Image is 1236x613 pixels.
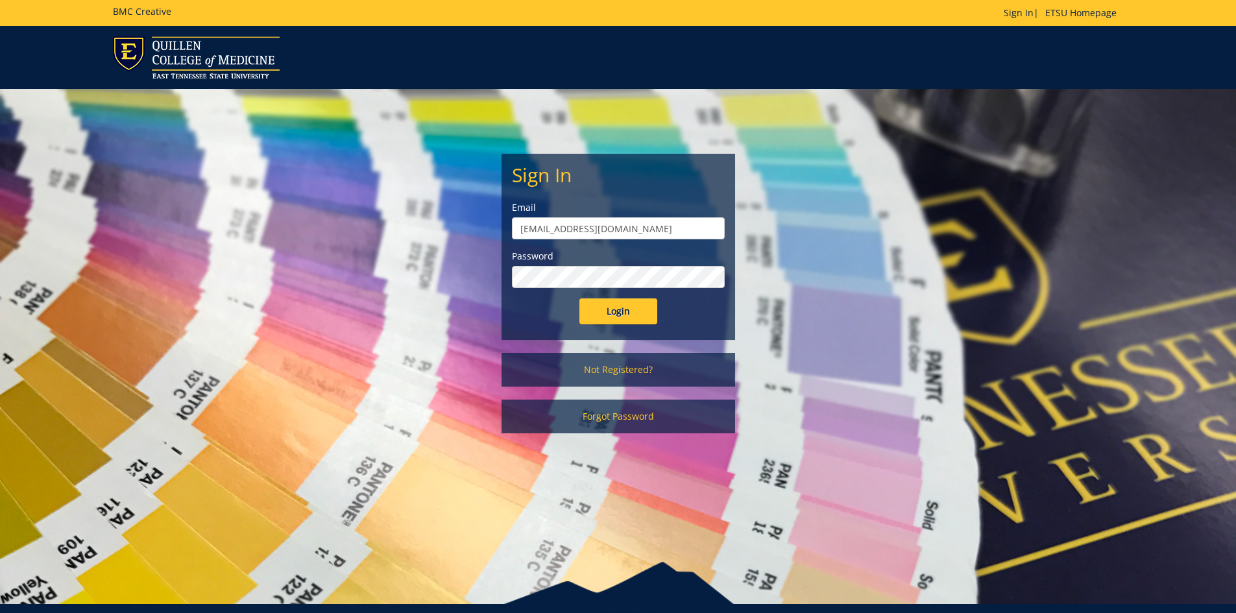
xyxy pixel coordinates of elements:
a: Sign In [1004,6,1034,19]
h2: Sign In [512,164,725,186]
a: Not Registered? [502,353,735,387]
a: Forgot Password [502,400,735,433]
a: ETSU Homepage [1039,6,1123,19]
input: Login [579,298,657,324]
img: ETSU logo [113,36,280,78]
p: | [1004,6,1123,19]
label: Password [512,250,725,263]
h5: BMC Creative [113,6,171,16]
label: Email [512,201,725,214]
